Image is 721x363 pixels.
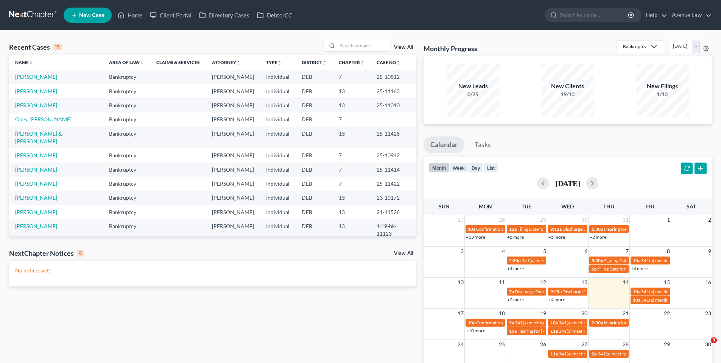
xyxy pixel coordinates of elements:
[15,180,57,187] a: [PERSON_NAME]
[581,340,588,349] span: 27
[103,205,150,219] td: Bankruptcy
[663,309,671,318] span: 22
[668,8,712,22] a: Avenue Law
[260,219,296,241] td: Individual
[15,152,57,158] a: [PERSON_NAME]
[447,82,500,91] div: New Leads
[515,289,628,294] span: Discharge Date for [PERSON_NAME] & [PERSON_NAME]
[15,166,57,173] a: [PERSON_NAME]
[103,219,150,241] td: Bankruptcy
[236,61,241,65] i: unfold_more
[371,163,416,177] td: 25-11414
[206,84,260,98] td: [PERSON_NAME]
[396,61,401,65] i: unfold_more
[296,98,333,112] td: DEB
[333,163,371,177] td: 7
[371,177,416,191] td: 25-11422
[548,297,565,302] a: +4 more
[633,289,640,294] span: 10a
[109,59,144,65] a: Area of Lawunfold_more
[377,59,401,65] a: Case Nounfold_more
[296,84,333,98] td: DEB
[447,91,500,98] div: 0/25
[550,328,558,334] span: 11a
[15,88,57,94] a: [PERSON_NAME]
[371,84,416,98] td: 25-11163
[371,70,416,84] td: 25-10812
[360,61,364,65] i: unfold_more
[562,289,694,294] span: Discharge Date for [GEOGRAPHIC_DATA], [GEOGRAPHIC_DATA]
[550,226,562,232] span: 9:12a
[625,247,629,256] span: 7
[466,328,485,333] a: +10 more
[507,266,524,271] a: +4 more
[371,205,416,219] td: 21-11526
[507,234,524,240] a: +5 more
[103,113,150,127] td: Bankruptcy
[476,226,563,232] span: Confirmation Hearing for [PERSON_NAME]
[260,127,296,148] td: Individual
[394,251,413,256] a: View All
[260,148,296,162] td: Individual
[53,44,62,50] div: 15
[206,113,260,127] td: [PERSON_NAME]
[522,203,531,210] span: Tue
[15,223,57,229] a: [PERSON_NAME]
[266,59,282,65] a: Typeunfold_more
[539,309,547,318] span: 19
[103,127,150,148] td: Bankruptcy
[468,320,475,325] span: 10a
[371,148,416,162] td: 25-10942
[322,61,327,65] i: unfold_more
[296,177,333,191] td: DEB
[333,219,371,241] td: 13
[541,91,594,98] div: 19/10
[457,278,464,287] span: 10
[296,113,333,127] td: DEB
[260,98,296,112] td: Individual
[584,247,588,256] span: 6
[15,209,57,215] a: [PERSON_NAME]
[339,59,364,65] a: Chapterunfold_more
[641,258,714,263] span: 341(a) meeting for [PERSON_NAME]
[604,320,699,325] span: Hearing for [PERSON_NAME] [PERSON_NAME]
[296,191,333,205] td: DEB
[598,351,671,357] span: 341(a) meeting for [PERSON_NAME]
[206,70,260,84] td: [PERSON_NAME]
[562,226,676,232] span: Discharge Date for [PERSON_NAME] & [PERSON_NAME]
[509,226,517,232] span: 12a
[15,59,33,65] a: Nameunfold_more
[333,148,371,162] td: 7
[15,102,57,108] a: [PERSON_NAME]
[103,191,150,205] td: Bankruptcy
[663,278,671,287] span: 15
[333,127,371,148] td: 13
[666,215,671,224] span: 1
[636,91,689,98] div: 1/10
[457,215,464,224] span: 27
[646,203,654,210] span: Fri
[333,191,371,205] td: 13
[140,61,144,65] i: unfold_more
[509,258,521,263] span: 2:30p
[296,163,333,177] td: DEB
[260,113,296,127] td: Individual
[704,278,712,287] span: 16
[150,55,206,70] th: Claims & Services
[296,205,333,219] td: DEB
[371,219,416,241] td: 1:19-bk-11123
[663,340,671,349] span: 29
[509,320,514,325] span: 9a
[695,337,713,355] iframe: Intercom live chat
[581,309,588,318] span: 20
[711,337,717,343] span: 3
[642,8,667,22] a: Help
[550,289,562,294] span: 9:25a
[206,148,260,162] td: [PERSON_NAME]
[498,215,506,224] span: 28
[206,98,260,112] td: [PERSON_NAME]
[633,297,640,303] span: 10a
[539,278,547,287] span: 12
[498,340,506,349] span: 25
[581,215,588,224] span: 30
